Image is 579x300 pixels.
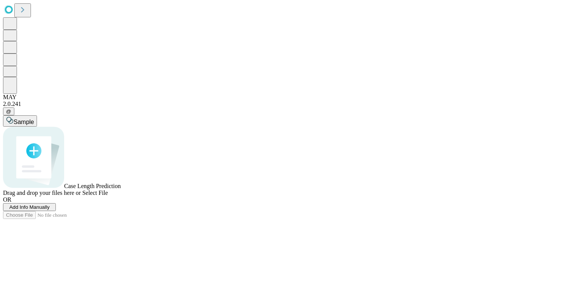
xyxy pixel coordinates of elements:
[3,94,576,101] div: MAY
[9,204,50,210] span: Add Info Manually
[3,203,56,211] button: Add Info Manually
[82,190,108,196] span: Select File
[14,119,34,125] span: Sample
[3,101,576,107] div: 2.0.241
[3,107,14,115] button: @
[6,109,11,114] span: @
[3,190,81,196] span: Drag and drop your files here or
[64,183,121,189] span: Case Length Prediction
[3,196,11,203] span: OR
[3,115,37,127] button: Sample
